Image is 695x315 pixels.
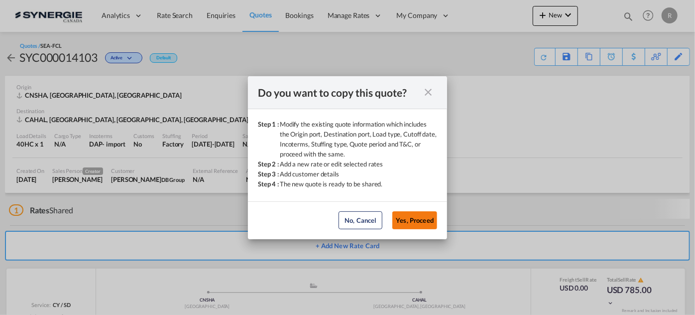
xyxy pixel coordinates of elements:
div: Add a new rate or edit selected rates [280,159,383,169]
button: No, Cancel [339,211,382,229]
md-dialog: Step 1 : ... [248,76,447,239]
div: Step 2 : [258,159,280,169]
div: Step 4 : [258,179,280,189]
div: Step 3 : [258,169,280,179]
div: Do you want to copy this quote? [258,86,419,99]
div: Step 1 : [258,119,280,159]
div: Add customer details [280,169,339,179]
button: Yes, Proceed [392,211,437,229]
md-icon: icon-close fg-AAA8AD cursor [422,86,434,98]
div: The new quote is ready to be shared. [280,179,382,189]
div: Modify the existing quote information which includes the Origin port, Destination port, Load type... [280,119,437,159]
